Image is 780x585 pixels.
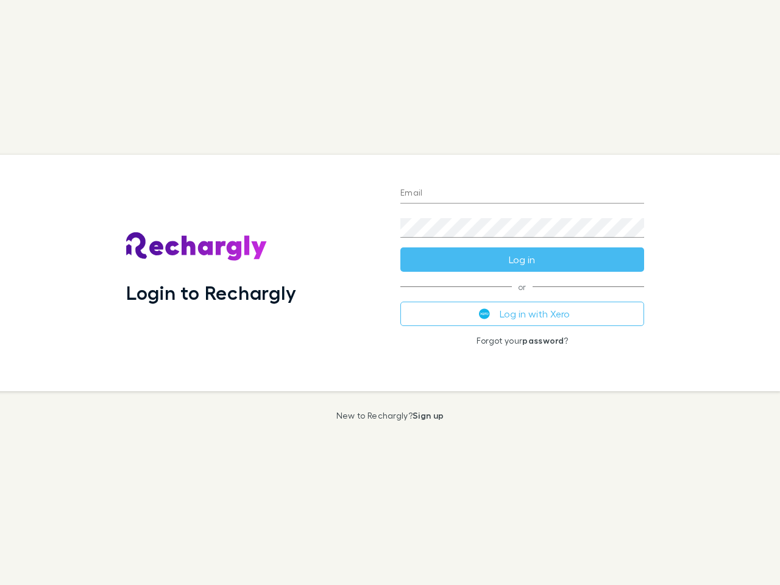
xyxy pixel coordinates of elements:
a: Sign up [413,410,444,420]
button: Log in [400,247,644,272]
a: password [522,335,564,346]
img: Xero's logo [479,308,490,319]
span: or [400,286,644,287]
h1: Login to Rechargly [126,281,296,304]
button: Log in with Xero [400,302,644,326]
img: Rechargly's Logo [126,232,268,261]
p: New to Rechargly? [336,411,444,420]
p: Forgot your ? [400,336,644,346]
